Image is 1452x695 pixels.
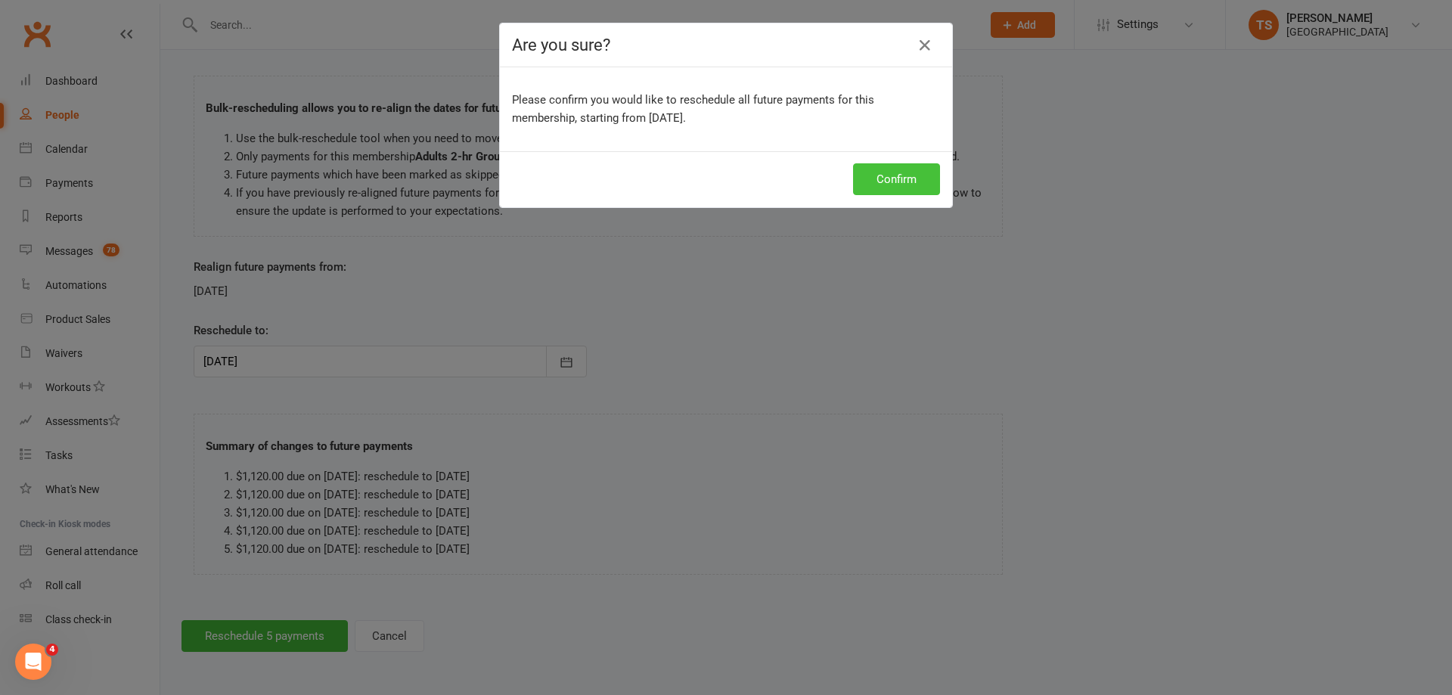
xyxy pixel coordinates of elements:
span: Please confirm you would like to reschedule all future payments for this membership, starting fro... [512,93,874,125]
span: 4 [46,644,58,656]
iframe: Intercom live chat [15,644,51,680]
h4: Are you sure? [512,36,940,54]
button: Close [913,33,937,57]
button: Confirm [853,163,940,195]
